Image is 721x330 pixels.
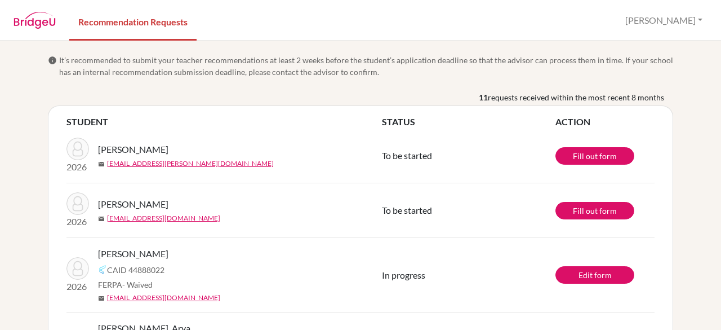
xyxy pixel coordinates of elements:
span: In progress [382,270,425,280]
p: 2026 [66,280,89,293]
span: To be started [382,205,432,215]
span: - Waived [122,280,153,289]
span: [PERSON_NAME] [98,143,168,156]
button: [PERSON_NAME] [620,10,707,31]
a: Recommendation Requests [69,2,197,41]
span: To be started [382,150,432,161]
a: Fill out form [555,202,634,219]
img: Chagas Pereira, Anoushka [66,192,89,215]
a: [EMAIL_ADDRESS][PERSON_NAME][DOMAIN_NAME] [107,159,274,169]
span: mail [98,161,105,168]
span: [PERSON_NAME] [98,197,168,211]
a: [EMAIL_ADDRESS][DOMAIN_NAME] [107,293,220,303]
span: mail [98,295,105,302]
img: Das Sharma, Suhani [66,257,89,280]
a: Fill out form [555,147,634,165]
span: info [48,56,57,65]
img: Ravindran, Nessa [66,138,89,160]
th: STATUS [382,115,555,129]
span: It’s recommended to submit your teacher recommendations at least 2 weeks before the student’s app... [59,54,673,78]
img: BridgeU logo [14,12,56,29]
b: 11 [479,91,488,103]
th: ACTION [555,115,655,129]
a: Edit form [555,266,634,284]
span: mail [98,215,105,222]
a: [EMAIL_ADDRESS][DOMAIN_NAME] [107,213,220,223]
p: 2026 [66,215,89,228]
span: CAID 44888022 [107,264,164,276]
img: Common App logo [98,265,107,274]
th: STUDENT [66,115,382,129]
span: FERPA [98,279,153,291]
span: requests received within the most recent 8 months [488,91,664,103]
span: [PERSON_NAME] [98,247,168,261]
p: 2026 [66,160,89,174]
